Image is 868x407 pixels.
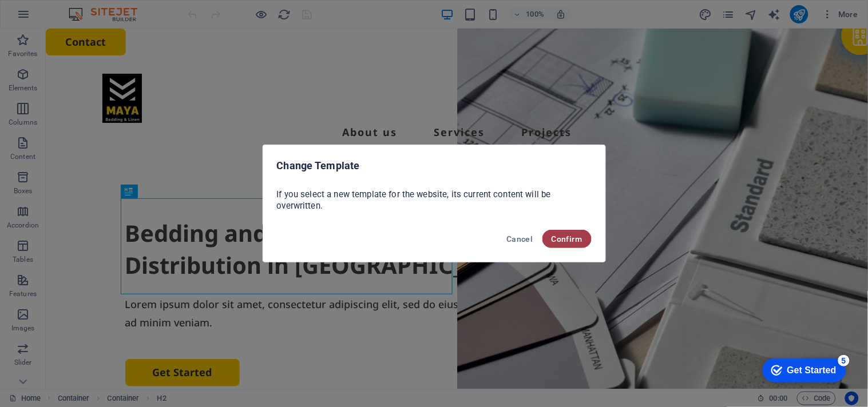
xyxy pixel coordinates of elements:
[277,159,592,173] h2: Change Template
[506,234,533,244] span: Cancel
[542,230,592,248] button: Confirm
[85,2,96,14] div: 5
[34,13,83,23] div: Get Started
[277,189,592,212] p: If you select a new template for the website, its current content will be overwritten.
[552,234,582,244] span: Confirm
[9,6,93,30] div: Get Started 5 items remaining, 0% complete
[502,230,537,248] button: Cancel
